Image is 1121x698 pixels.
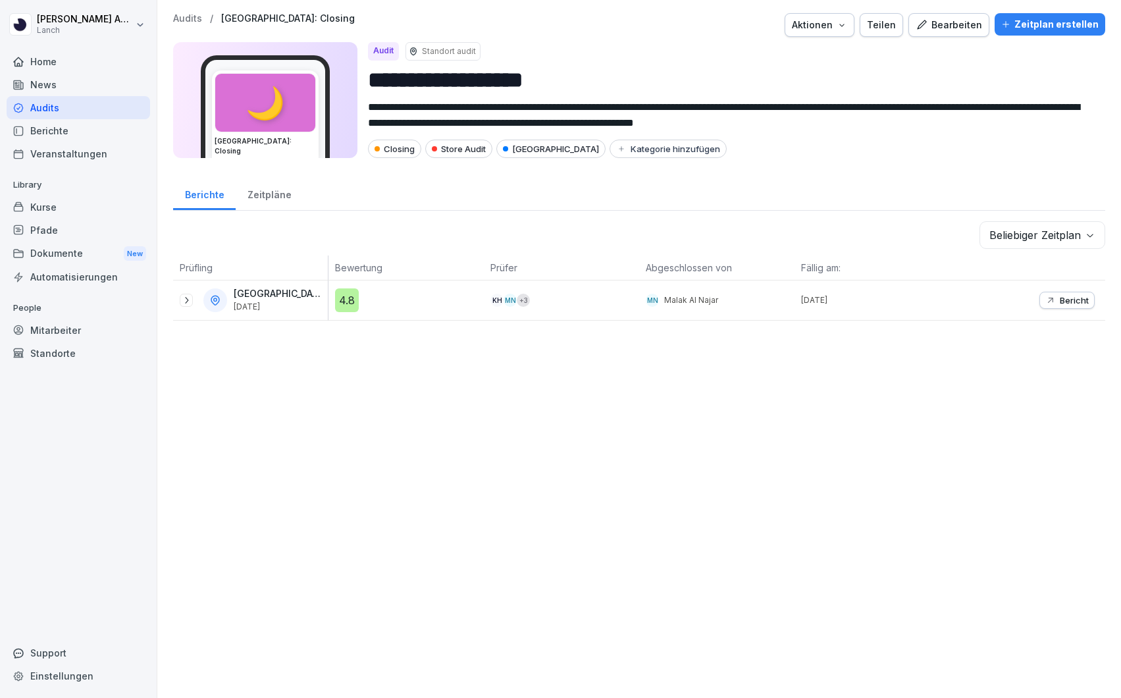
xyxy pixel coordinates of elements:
a: Home [7,50,150,73]
button: Aktionen [785,13,854,37]
button: Bericht [1039,292,1095,309]
a: Einstellungen [7,664,150,687]
a: Berichte [173,176,236,210]
button: Kategorie hinzufügen [610,140,727,158]
button: Bearbeiten [908,13,989,37]
div: MN [646,294,659,307]
div: Bearbeiten [916,18,982,32]
div: Store Audit [425,140,492,158]
h3: [GEOGRAPHIC_DATA]: Closing [215,136,316,156]
p: [DATE] [234,302,325,311]
a: Automatisierungen [7,265,150,288]
p: [DATE] [801,294,950,306]
p: / [210,13,213,24]
a: Zeitpläne [236,176,303,210]
p: [GEOGRAPHIC_DATA] [234,288,325,300]
a: Audits [7,96,150,119]
div: [GEOGRAPHIC_DATA] [496,140,606,158]
p: Bericht [1060,295,1089,306]
p: Malak Al Najar [664,294,718,306]
p: Abgeschlossen von [646,261,788,275]
a: Standorte [7,342,150,365]
a: Pfade [7,219,150,242]
div: Kategorie hinzufügen [616,144,720,154]
button: Teilen [860,13,903,37]
p: Lanch [37,26,133,35]
a: Mitarbeiter [7,319,150,342]
a: Berichte [7,119,150,142]
p: Library [7,174,150,196]
div: Support [7,641,150,664]
div: Teilen [867,18,896,32]
a: Kurse [7,196,150,219]
th: Fällig am: [795,255,950,281]
a: DokumenteNew [7,242,150,266]
a: Veranstaltungen [7,142,150,165]
div: Dokumente [7,242,150,266]
div: 🌙 [215,74,315,132]
div: 4.8 [335,288,359,312]
p: Bewertung [335,261,477,275]
th: Prüfer [484,255,639,281]
div: Audit [368,42,399,61]
div: + 3 [517,294,530,307]
p: Standort audit [422,45,476,57]
div: Zeitplan erstellen [1001,17,1099,32]
div: KH [490,294,504,307]
a: [GEOGRAPHIC_DATA]: Closing [221,13,355,24]
div: New [124,246,146,261]
p: Prüfling [180,261,321,275]
p: [PERSON_NAME] Ahlert [37,14,133,25]
a: News [7,73,150,96]
div: Closing [368,140,421,158]
p: People [7,298,150,319]
div: Aktionen [792,18,847,32]
a: Audits [173,13,202,24]
div: MN [504,294,517,307]
button: Zeitplan erstellen [995,13,1105,36]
